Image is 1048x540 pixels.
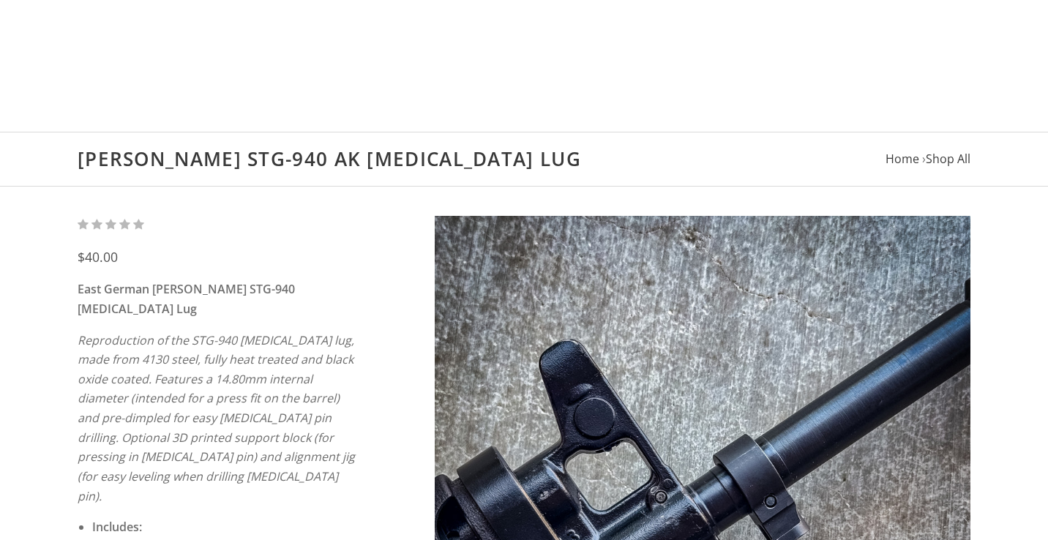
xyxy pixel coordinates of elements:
strong: Includes: [92,519,142,535]
em: Reproduction of the STG-940 [MEDICAL_DATA] lug, made from 4130 steel, fully heat treated and blac... [78,332,354,446]
em: . Optional 3D printed support block (for pressing in [MEDICAL_DATA] pin) and alignment jig (for e... [78,430,355,504]
span: $40.00 [78,248,118,266]
a: Home [886,151,919,167]
a: Shop All [926,151,970,167]
li: › [922,149,970,169]
strong: East German [PERSON_NAME] STG-940 [MEDICAL_DATA] Lug [78,281,295,317]
h1: [PERSON_NAME] STG-940 AK [MEDICAL_DATA] Lug [78,147,970,171]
